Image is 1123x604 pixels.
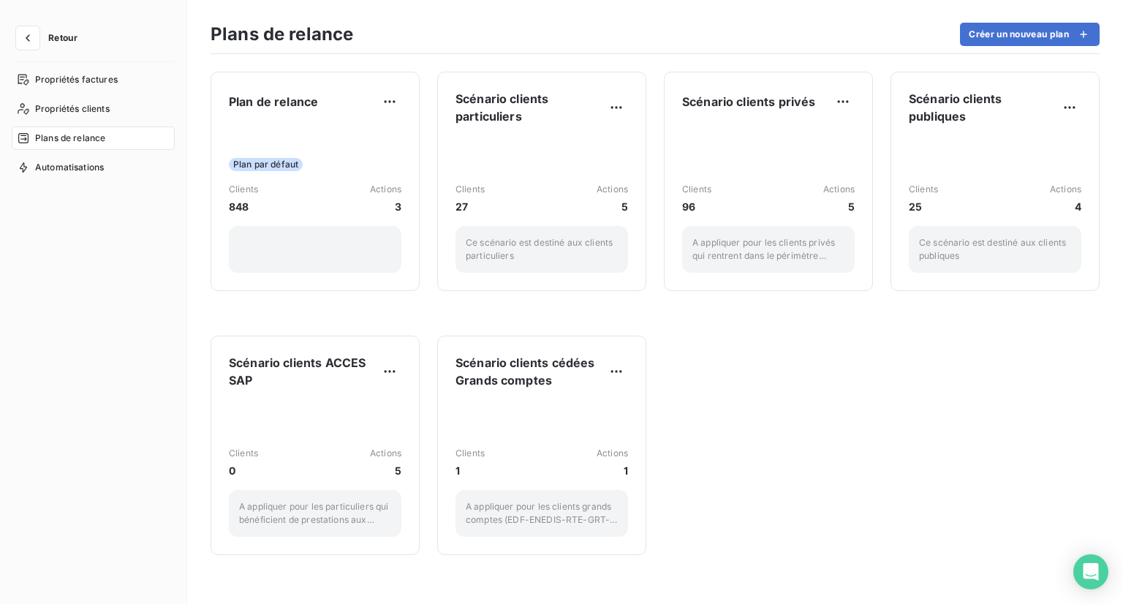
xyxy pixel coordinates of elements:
p: A appliquer pour les clients privés qui rentrent dans le périmètre ALLIANZ TRADE [692,236,844,263]
span: 1 [455,463,485,478]
span: 848 [229,199,258,214]
span: Propriétés factures [35,73,118,86]
span: Scénario clients privés [682,93,815,110]
span: 1 [597,463,628,478]
span: 25 [909,199,938,214]
span: Scénario clients ACCES SAP [229,354,378,389]
p: Ce scénario est destiné aux clients particuliers [466,236,618,263]
span: Clients [909,183,938,196]
button: Retour [12,26,89,50]
span: 5 [823,199,855,214]
span: Actions [597,183,628,196]
span: Clients [682,183,711,196]
span: Scénario clients publiques [909,90,1058,125]
h3: Plans de relance [211,21,353,48]
a: Propriétés clients [12,97,175,121]
p: Ce scénario est destiné aux clients publiques [919,236,1071,263]
span: Plan de relance [229,93,318,110]
span: Actions [370,447,401,460]
span: Plans de relance [35,132,105,145]
span: Actions [597,447,628,460]
p: A appliquer pour les particuliers qui bénéficient de prestations aux services à la personne [239,500,391,526]
span: 3 [370,199,401,214]
a: Plans de relance [12,127,175,150]
p: A appliquer pour les clients grands comptes (EDF-ENEDIS-RTE-GRT-SNCF [466,500,618,526]
span: Actions [370,183,401,196]
button: Créer un nouveau plan [960,23,1100,46]
span: 27 [455,199,485,214]
span: 96 [682,199,711,214]
span: 4 [1050,199,1081,214]
span: Retour [48,34,77,42]
span: Scénario clients cédées Grands comptes [455,354,605,389]
span: 0 [229,463,258,478]
span: Clients [229,183,258,196]
span: 5 [597,199,628,214]
span: Scénario clients particuliers [455,90,605,125]
a: Propriétés factures [12,68,175,91]
span: Clients [455,183,485,196]
div: Open Intercom Messenger [1073,554,1108,589]
span: Plan par défaut [229,158,303,171]
a: Automatisations [12,156,175,179]
span: Actions [823,183,855,196]
span: Clients [229,447,258,460]
span: Propriétés clients [35,102,110,116]
span: Clients [455,447,485,460]
span: Actions [1050,183,1081,196]
span: 5 [370,463,401,478]
span: Automatisations [35,161,104,174]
